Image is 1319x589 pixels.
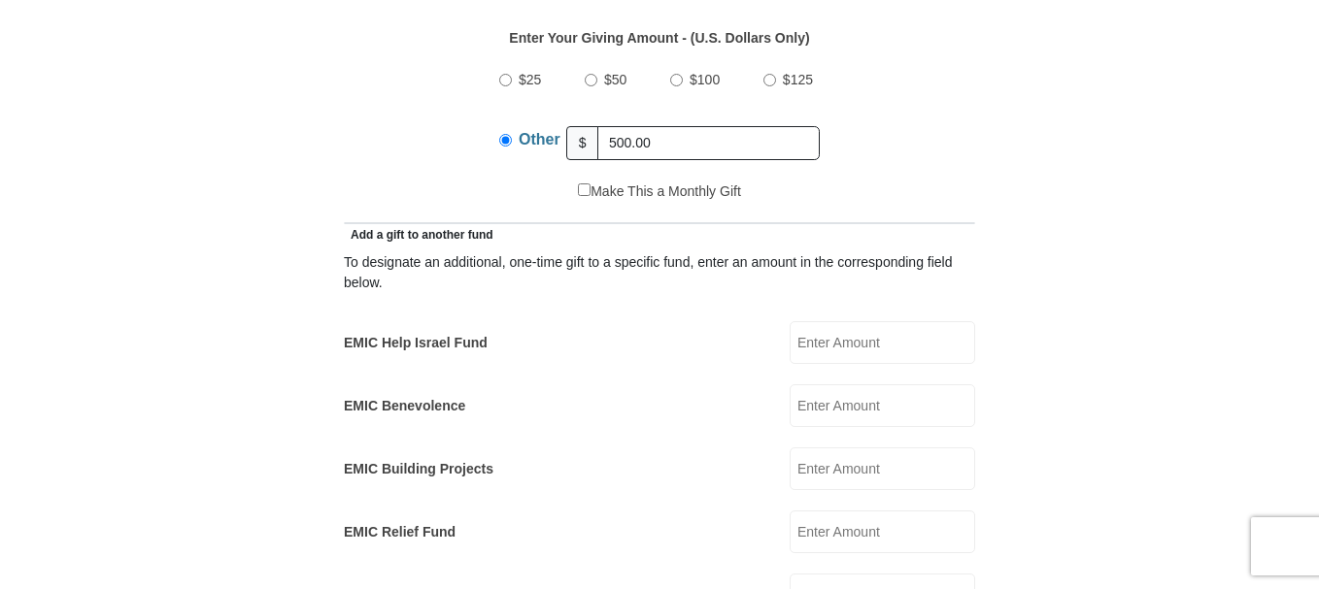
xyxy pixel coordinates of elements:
label: EMIC Relief Fund [344,522,456,542]
input: Enter Amount [790,384,975,427]
strong: Enter Your Giving Amount - (U.S. Dollars Only) [509,30,809,46]
span: $25 [519,72,541,87]
input: Enter Amount [790,510,975,553]
input: Enter Amount [790,321,975,364]
input: Enter Amount [790,447,975,490]
label: EMIC Help Israel Fund [344,333,488,353]
span: $125 [783,72,813,87]
input: Other Amount [597,126,820,160]
span: $50 [604,72,626,87]
input: Make This a Monthly Gift [578,183,591,196]
span: $100 [690,72,720,87]
label: EMIC Benevolence [344,396,465,416]
div: To designate an additional, one-time gift to a specific fund, enter an amount in the correspondin... [344,252,975,293]
label: EMIC Building Projects [344,459,493,479]
label: Make This a Monthly Gift [578,181,741,202]
span: $ [566,126,599,160]
span: Other [519,131,560,147]
span: Add a gift to another fund [344,228,493,242]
